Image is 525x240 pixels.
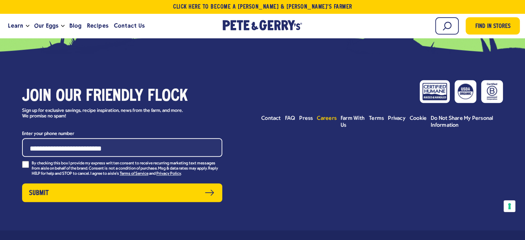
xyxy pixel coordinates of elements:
[341,115,365,129] a: Farm With Us
[22,161,29,168] input: By checking this box I provide my express written consent to receive recurring marketing text mes...
[114,21,145,30] span: Contact Us
[5,17,26,35] a: Learn
[69,21,81,30] span: Blog
[504,200,515,212] button: Your consent preferences for tracking technologies
[84,17,111,35] a: Recipes
[299,115,313,122] a: Press
[111,17,147,35] a: Contact Us
[285,115,295,122] a: FAQ
[22,108,189,120] p: Sign up for exclusive savings, recipe inspiration, news from the farm, and more. We promise no spam!
[410,116,427,121] span: Cookie
[317,115,337,122] a: Careers
[61,25,65,27] button: Open the dropdown menu for Our Eggs
[317,116,337,121] span: Careers
[26,25,29,27] button: Open the dropdown menu for Learn
[341,116,364,128] span: Farm With Us
[22,87,222,106] h3: Join our friendly flock
[285,116,295,121] span: FAQ
[22,183,222,202] button: Submit
[67,17,84,35] a: Blog
[8,21,23,30] span: Learn
[369,115,384,122] a: Terms
[156,172,181,176] a: Privacy Policy
[34,21,58,30] span: Our Eggs
[435,17,459,35] input: Search
[410,115,427,122] a: Cookie
[261,115,503,129] ul: Footer menu
[120,172,148,176] a: Terms of Service
[261,115,281,122] a: Contact
[388,115,406,122] a: Privacy
[31,17,61,35] a: Our Eggs
[369,116,384,121] span: Terms
[388,116,406,121] span: Privacy
[466,17,520,35] a: Find in Stores
[32,161,222,176] p: By checking this box I provide my express written consent to receive recurring marketing text mes...
[475,22,511,31] span: Find in Stores
[299,116,313,121] span: Press
[431,116,493,128] span: Do Not Share My Personal Information
[261,116,281,121] span: Contact
[87,21,108,30] span: Recipes
[22,129,222,138] label: Enter your phone number
[431,115,503,129] a: Do Not Share My Personal Information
